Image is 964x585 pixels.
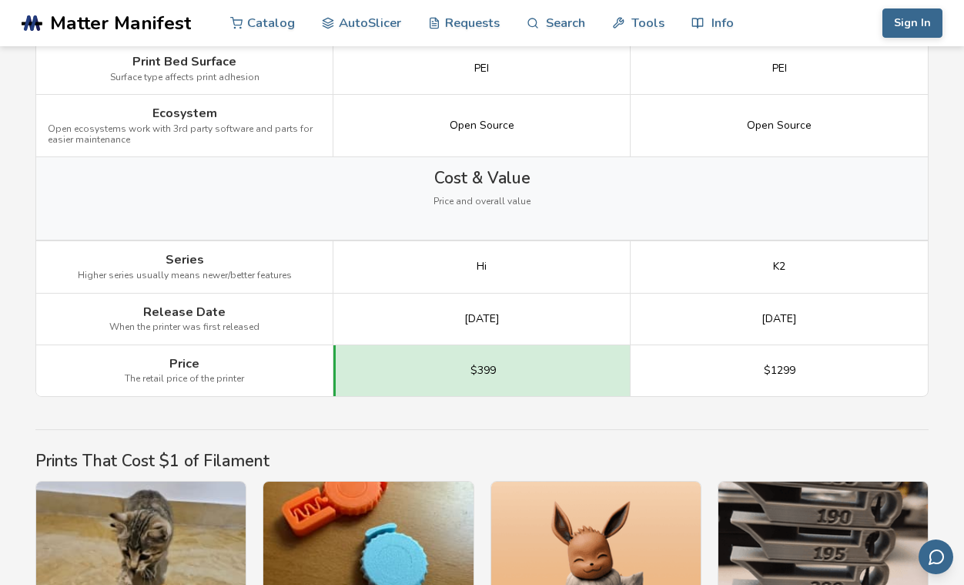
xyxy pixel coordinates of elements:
span: Hi [477,261,487,273]
span: Release Date [143,305,226,319]
h2: Prints That Cost $1 of Filament [35,452,929,470]
span: Surface type affects print adhesion [110,72,259,83]
span: [DATE] [464,313,500,325]
span: When the printer was first released [109,322,259,333]
span: Higher series usually means newer/better features [78,271,292,281]
span: Open ecosystems work with 3rd party software and parts for easier maintenance [48,124,321,146]
button: Send feedback via email [919,540,953,574]
span: PEI [772,62,787,75]
button: Sign In [882,8,942,38]
span: Open Source [450,119,514,132]
span: K2 [773,261,785,273]
span: Matter Manifest [50,12,191,34]
span: $1299 [764,365,795,377]
span: PEI [474,62,489,75]
span: Series [166,253,204,267]
span: Open Source [747,119,812,132]
span: $399 [470,365,496,377]
span: Price [169,357,199,371]
span: Price and overall value [433,197,531,207]
span: Ecosystem [152,106,217,120]
span: Print Bed Surface [132,55,236,69]
span: The retail price of the printer [125,374,244,385]
span: [DATE] [761,313,797,325]
span: Cost & Value [434,169,531,187]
